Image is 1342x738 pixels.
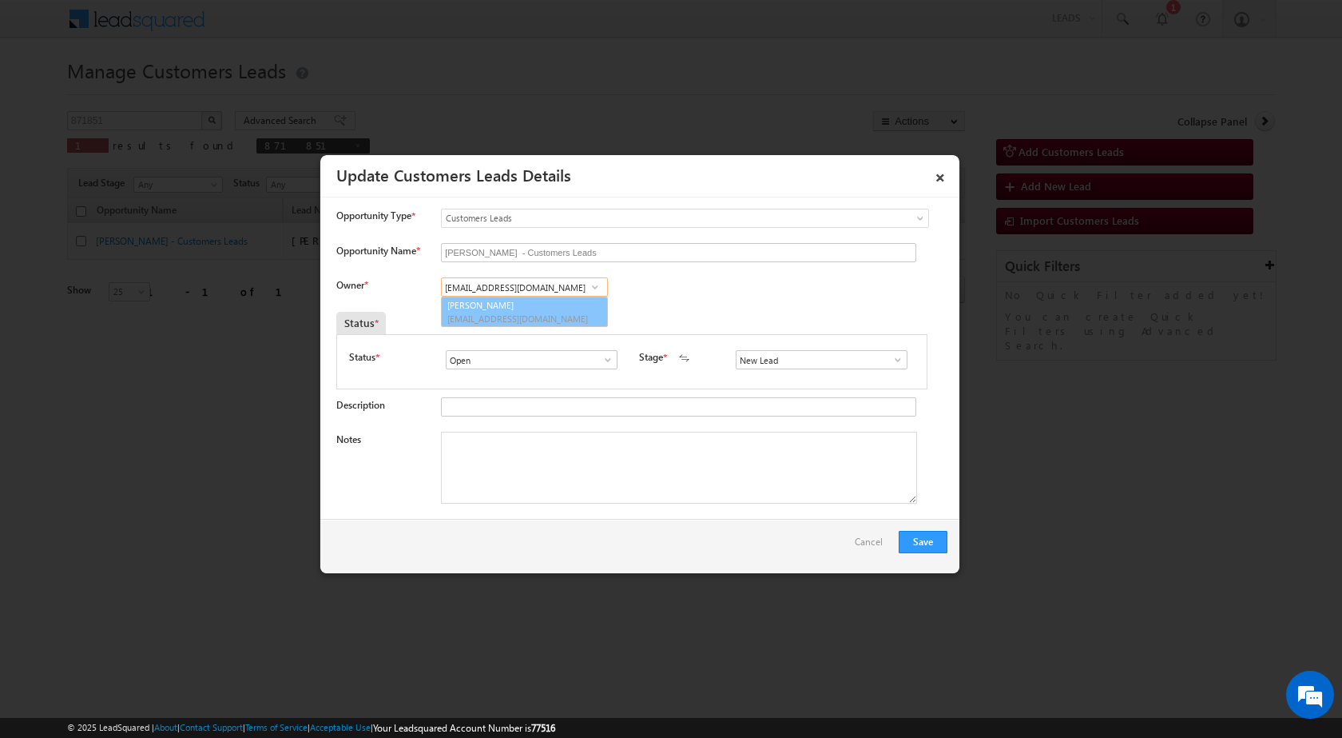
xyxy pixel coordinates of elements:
[336,279,367,291] label: Owner
[373,722,555,734] span: Your Leadsquared Account Number is
[736,350,907,369] input: Type to Search
[336,312,386,334] div: Status
[154,722,177,732] a: About
[336,209,411,223] span: Opportunity Type
[83,84,268,105] div: Chat with us now
[899,531,947,553] button: Save
[441,209,929,228] a: Customers Leads
[349,350,375,365] label: Status
[262,8,300,46] div: Minimize live chat window
[27,84,67,105] img: d_60004797649_company_0_60004797649
[594,352,613,368] a: Show All Items
[336,399,385,411] label: Description
[442,211,864,225] span: Customers Leads
[927,161,954,189] a: ×
[446,350,617,369] input: Type to Search
[217,493,290,514] em: Start Chat
[21,148,292,479] textarea: Type your message and hit 'Enter'
[67,720,555,736] span: © 2025 LeadSquared | | | | |
[585,279,605,295] a: Show All Items
[180,722,243,732] a: Contact Support
[245,722,308,732] a: Terms of Service
[639,350,663,365] label: Stage
[855,531,891,561] a: Cancel
[336,433,361,445] label: Notes
[310,722,371,732] a: Acceptable Use
[883,352,903,368] a: Show All Items
[441,297,608,327] a: [PERSON_NAME]
[531,722,555,734] span: 77516
[447,313,591,325] span: [EMAIL_ADDRESS][DOMAIN_NAME]
[441,277,608,297] input: Type to Search
[336,163,571,185] a: Update Customers Leads Details
[336,245,419,257] label: Opportunity Name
